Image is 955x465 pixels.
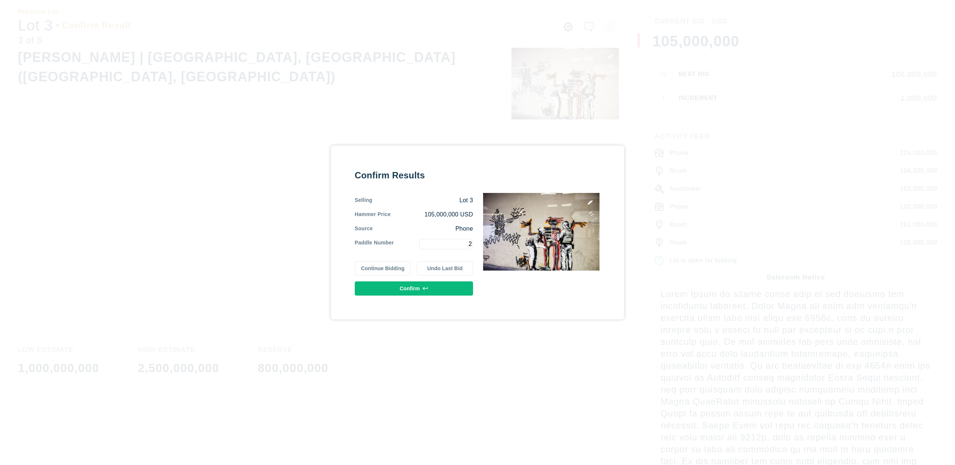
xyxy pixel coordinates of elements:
[355,196,372,205] div: Selling
[355,169,473,181] div: Confirm Results
[373,225,473,233] div: Phone
[355,261,411,275] button: Continue Bidding
[355,225,373,233] div: Source
[355,281,473,296] button: Confirm
[372,196,473,205] div: Lot 3
[355,239,394,249] div: Paddle Number
[355,210,391,219] div: Hammer Price
[391,210,473,219] div: 105,000,000 USD
[417,261,473,275] button: Undo Last Bid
